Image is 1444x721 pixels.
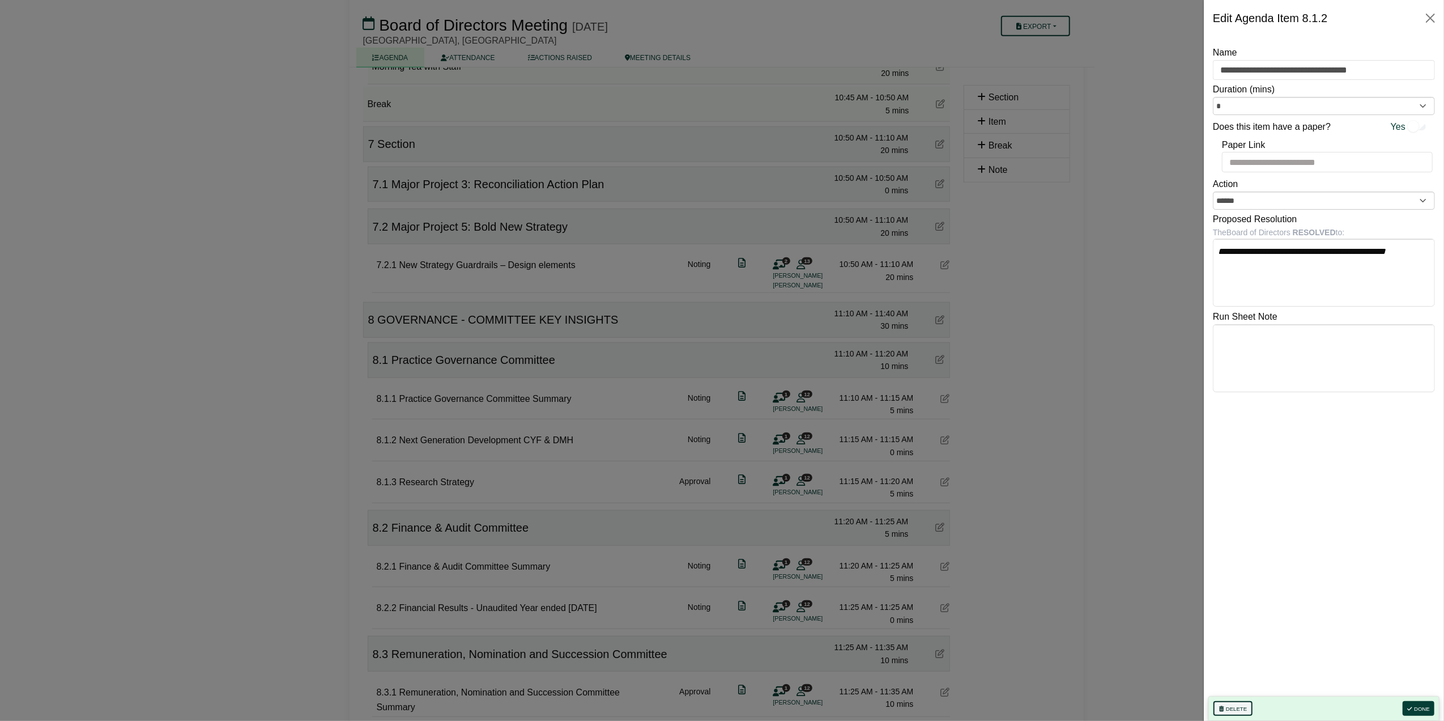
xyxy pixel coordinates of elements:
div: The Board of Directors to: [1213,226,1435,239]
label: Duration (mins) [1213,82,1275,97]
button: Delete [1213,701,1253,716]
span: Yes [1391,120,1405,134]
button: Close [1421,9,1439,27]
label: Proposed Resolution [1213,212,1297,227]
label: Action [1213,177,1238,192]
div: Edit Agenda Item 8.1.2 [1213,9,1327,27]
label: Paper Link [1222,138,1266,152]
label: Run Sheet Note [1213,309,1277,324]
button: Done [1403,701,1434,716]
label: Name [1213,45,1237,60]
b: RESOLVED [1293,228,1336,237]
label: Does this item have a paper? [1213,120,1331,134]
